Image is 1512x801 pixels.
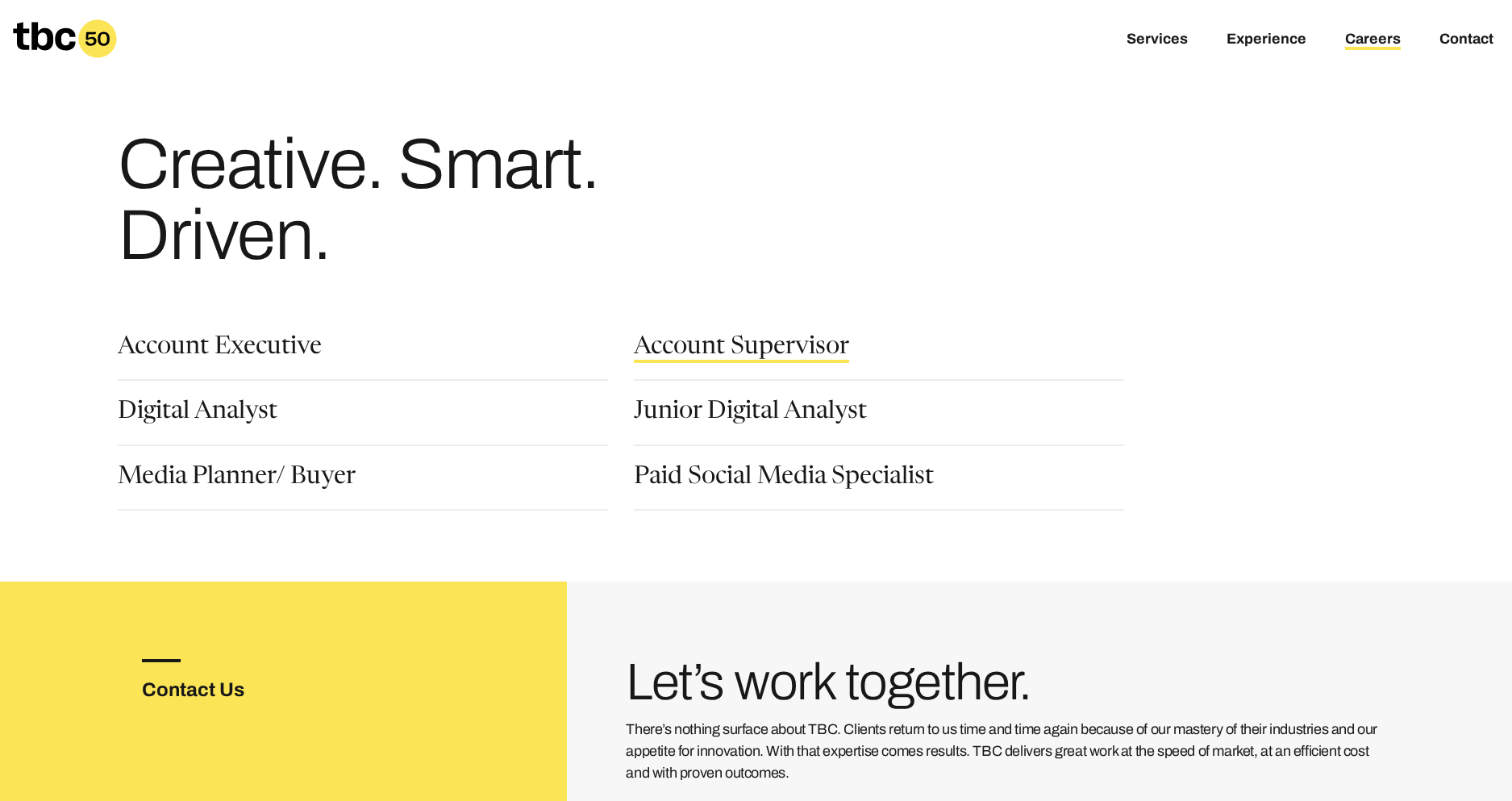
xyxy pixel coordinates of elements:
a: Services [1127,31,1188,50]
a: Account Supervisor [634,336,849,363]
a: Digital Analyst [118,400,277,428]
a: Homepage [13,19,117,58]
p: There’s nothing surface about TBC. Clients return to us time and time again because of our master... [626,719,1393,784]
a: Experience [1227,31,1306,50]
a: Contact [1439,31,1493,50]
a: Media Planner/ Buyer [118,465,356,493]
a: Junior Digital Analyst [634,400,867,428]
a: Paid Social Media Specialist [634,465,934,493]
h3: Contact Us [142,675,297,704]
a: Account Executive [118,336,322,363]
h3: Let’s work together. [626,659,1393,706]
h1: Creative. Smart. Driven. [118,129,737,271]
a: Careers [1345,31,1401,50]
